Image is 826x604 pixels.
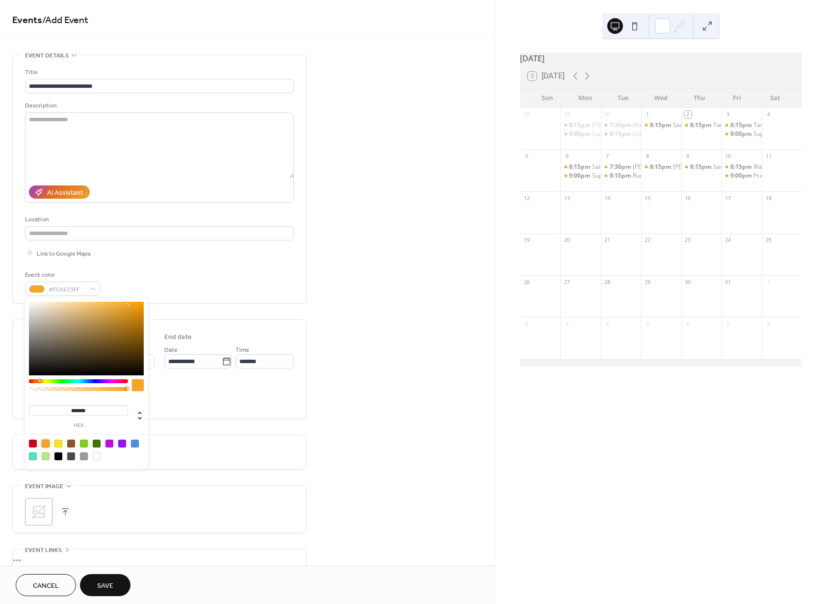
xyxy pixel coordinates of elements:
div: Fox Trot/Swing [601,163,641,171]
span: 8:15pm [569,163,592,171]
span: Event details [25,51,69,61]
div: #F8E71C [54,440,62,447]
div: Fox Trot/Waltz [641,163,681,171]
div: ; [25,498,52,525]
div: 10 [724,153,732,160]
div: Title [25,67,292,78]
div: 28 [604,278,611,286]
div: 8 [765,320,772,327]
div: #9013FE [118,440,126,447]
div: 3 [563,320,570,327]
label: hex [29,423,128,428]
div: #BD10E0 [105,440,113,447]
span: Event image [25,481,63,492]
span: 8:15pm [610,130,633,138]
div: #D0021B [29,440,37,447]
div: 12 [523,194,530,202]
div: Samba/V. Waltz [681,163,722,171]
div: Fox Trot/Swing [560,121,600,130]
span: Event links [25,545,62,555]
div: #50E3C2 [29,452,37,460]
div: 1 [765,278,772,286]
div: 4 [604,320,611,327]
div: 7 [604,153,611,160]
div: 5 [523,153,530,160]
span: / Add Event [42,11,88,30]
div: Tue [604,88,642,108]
div: Sat [756,88,794,108]
div: 17 [724,194,732,202]
div: 5 [644,320,651,327]
div: Supervised Practice [753,130,807,138]
span: 8:15pm [730,163,753,171]
div: Supervised Practice [560,172,600,180]
span: 8:15pm [730,121,753,130]
div: Salsa/Merengue [592,163,637,171]
div: 29 [563,111,570,118]
div: #4A4A4A [67,452,75,460]
div: Samba/Mambo [673,121,715,130]
span: 9:00pm [569,172,592,180]
div: 9 [684,153,692,160]
div: Thu [680,88,718,108]
div: #4A90E2 [131,440,139,447]
div: #7ED321 [80,440,88,447]
div: Supervised Practice [592,130,646,138]
div: Waltz/Rumba [601,121,641,130]
div: 7 [724,320,732,327]
div: 4 [765,111,772,118]
div: #417505 [93,440,101,447]
div: Event color [25,270,99,280]
button: Save [80,574,130,596]
div: ••• [13,550,306,570]
div: 28 [523,111,530,118]
div: 21 [604,236,611,244]
div: [DATE] [520,53,802,64]
span: Link to Google Maps [37,249,91,259]
div: Salsa/Merengue [560,163,600,171]
span: 8:15pm [569,121,592,130]
div: [PERSON_NAME]/[PERSON_NAME] [673,163,767,171]
div: West Coast [601,130,641,138]
div: Fri [718,88,756,108]
div: Rumba [633,172,652,180]
div: 20 [563,236,570,244]
div: Rumba [601,172,641,180]
div: Waltz/Rumba [722,163,762,171]
div: 18 [765,194,772,202]
div: 6 [684,320,692,327]
span: 9:00pm [569,130,592,138]
div: 31 [724,278,732,286]
div: 30 [604,111,611,118]
div: 30 [684,278,692,286]
div: 6 [563,153,570,160]
div: 29 [644,278,651,286]
a: Cancel [16,574,76,596]
div: 26 [523,278,530,286]
span: Cancel [33,581,59,591]
span: Save [97,581,113,591]
div: #B8E986 [42,452,50,460]
div: Supervised Practice [560,130,600,138]
div: 24 [724,236,732,244]
div: Supervised Practice [592,172,646,180]
div: 2 [523,320,530,327]
span: Date [164,345,178,355]
div: Tango/Cha Cha [753,121,796,130]
div: #F5A623 [42,440,50,447]
div: Sun [528,88,566,108]
div: #000000 [54,452,62,460]
div: Waltz/Rumba [753,163,790,171]
span: Time [235,345,249,355]
span: 7:30pm [610,121,633,130]
span: 8:15pm [690,121,713,130]
div: End date [164,332,192,342]
span: #F5A623FF [49,285,85,295]
div: Mon [566,88,604,108]
div: #8B572A [67,440,75,447]
span: 8:15pm [690,163,713,171]
div: Description [25,101,292,111]
div: [PERSON_NAME]/Swing [592,121,656,130]
div: [GEOGRAPHIC_DATA] [633,130,692,138]
div: Waltz/Rumba [633,121,669,130]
